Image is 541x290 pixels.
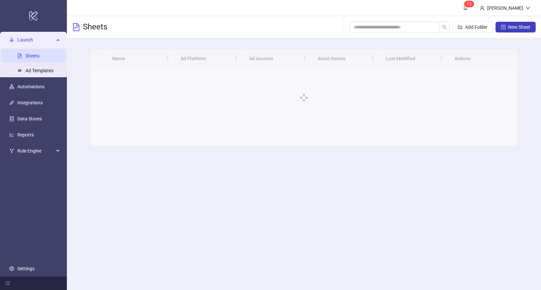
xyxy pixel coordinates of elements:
[17,84,44,89] a: Automations
[452,22,493,32] button: Add Folder
[469,2,471,6] span: 3
[17,33,54,46] span: Launch
[25,53,39,59] a: Sheets
[17,116,42,121] a: Data Stores
[17,132,34,137] a: Reports
[496,22,536,32] button: New Sheet
[17,100,43,105] a: Integrations
[463,5,468,10] span: bell
[458,25,462,29] span: folder-add
[465,24,488,30] span: Add Folder
[442,25,447,29] span: search
[508,24,530,30] span: New Sheet
[17,266,34,271] a: Settings
[464,1,474,7] sup: 13
[467,2,469,6] span: 1
[83,22,107,32] h3: Sheets
[5,281,10,286] span: menu-fold
[501,25,506,29] span: plus-square
[17,144,54,158] span: Rule Engine
[480,6,484,10] span: user
[25,68,53,73] a: Ad Templates
[9,149,14,153] span: fork
[484,4,526,12] div: [PERSON_NAME]
[526,6,530,10] span: down
[72,23,80,31] span: file-text
[9,37,14,42] span: rocket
